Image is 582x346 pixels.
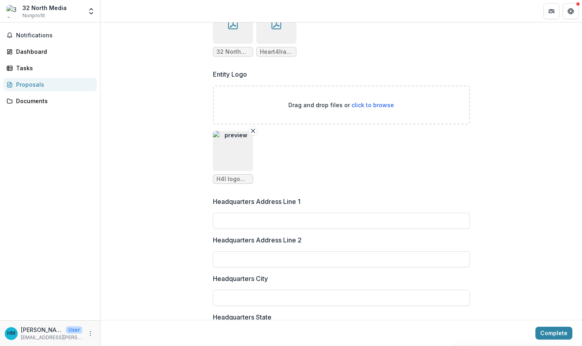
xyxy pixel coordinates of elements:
div: Remove FilepreviewH4I logo .png [213,131,253,184]
div: Documents [16,97,90,105]
p: User [66,326,82,334]
span: click to browse [351,102,394,108]
div: Heather Martin [7,331,15,336]
p: Headquarters Address Line 2 [213,235,302,245]
p: Headquarters State [213,312,272,322]
img: preview [213,131,253,171]
button: Open entity switcher [86,3,97,19]
p: Headquarters City [213,274,268,283]
a: Documents [3,94,97,108]
div: Remove File32 North Media - Tax Letter.pdf [213,4,253,57]
div: Tasks [16,64,90,72]
button: Notifications [3,29,97,42]
a: Dashboard [3,45,97,58]
button: Remove File [248,126,258,136]
span: Heart4Iran - Fictitious Name Certificate.pdf [260,49,293,55]
span: Nonprofit [22,12,45,19]
div: Proposals [16,80,90,89]
button: More [86,329,95,338]
span: Notifications [16,32,94,39]
div: Notifications-bottom-right [425,320,582,346]
button: Get Help [563,3,579,19]
a: Tasks [3,61,97,75]
p: Drag and drop files or [288,101,394,109]
p: [PERSON_NAME] [21,326,63,334]
img: 32 North Media [6,5,19,18]
span: 32 North Media - Tax Letter.pdf [216,49,249,55]
button: Partners [543,3,560,19]
p: Entity Logo [213,69,247,79]
a: Proposals [3,78,97,91]
p: [EMAIL_ADDRESS][PERSON_NAME][DOMAIN_NAME] [21,334,82,341]
span: H4I logo .png [216,176,249,183]
div: Dashboard [16,47,90,56]
p: Headquarters Address Line 1 [213,197,300,206]
div: 32 North Media [22,4,67,12]
div: Remove FileHeart4Iran - Fictitious Name Certificate.pdf [256,4,296,57]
